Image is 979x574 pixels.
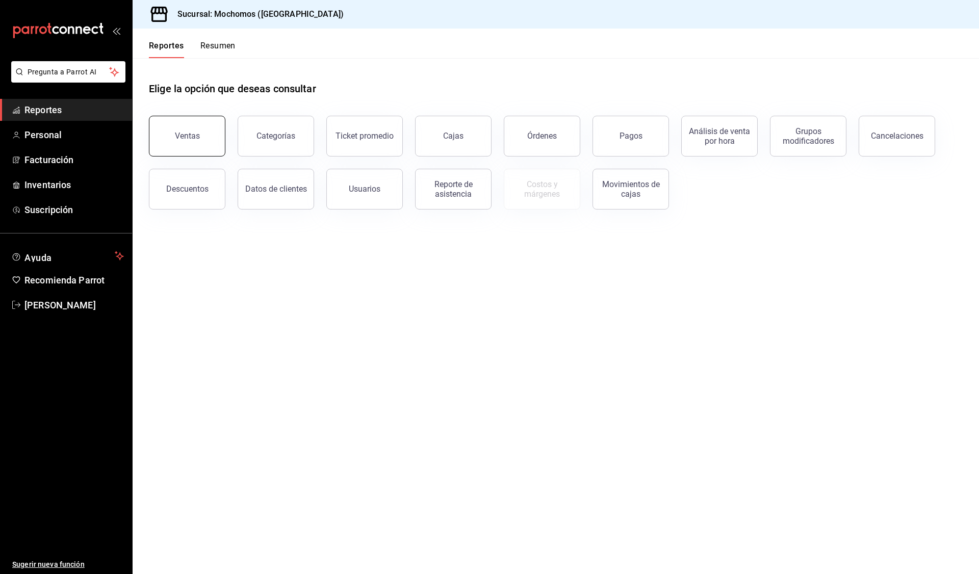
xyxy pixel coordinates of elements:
div: Análisis de venta por hora [688,126,751,146]
h1: Elige la opción que deseas consultar [149,81,316,96]
div: Ticket promedio [336,131,394,141]
button: Ticket promedio [326,116,403,156]
span: Personal [24,128,124,142]
button: Reporte de asistencia [415,169,492,210]
button: Grupos modificadores [770,116,846,156]
button: Ventas [149,116,225,156]
div: Cajas [443,130,464,142]
button: Análisis de venta por hora [681,116,758,156]
button: Contrata inventarios para ver este reporte [504,169,580,210]
div: navigation tabs [149,41,236,58]
div: Costos y márgenes [510,179,574,199]
button: Pregunta a Parrot AI [11,61,125,83]
span: Reportes [24,103,124,117]
div: Categorías [256,131,295,141]
span: Recomienda Parrot [24,273,124,287]
h3: Sucursal: Mochomos ([GEOGRAPHIC_DATA]) [169,8,344,20]
div: Órdenes [527,131,557,141]
button: Cancelaciones [859,116,935,156]
a: Pregunta a Parrot AI [7,74,125,85]
button: Resumen [200,41,236,58]
a: Cajas [415,116,492,156]
span: Facturación [24,153,124,167]
div: Pagos [620,131,642,141]
button: Órdenes [504,116,580,156]
span: Pregunta a Parrot AI [28,67,110,77]
div: Descuentos [166,184,209,194]
span: [PERSON_NAME] [24,298,124,312]
div: Grupos modificadores [777,126,840,146]
span: Sugerir nueva función [12,559,124,570]
button: Pagos [592,116,669,156]
div: Movimientos de cajas [599,179,662,199]
div: Ventas [175,131,200,141]
span: Ayuda [24,250,111,262]
button: Usuarios [326,169,403,210]
button: Descuentos [149,169,225,210]
span: Inventarios [24,178,124,192]
button: Reportes [149,41,184,58]
div: Reporte de asistencia [422,179,485,199]
div: Usuarios [349,184,380,194]
button: Movimientos de cajas [592,169,669,210]
div: Datos de clientes [245,184,307,194]
div: Cancelaciones [871,131,923,141]
span: Suscripción [24,203,124,217]
button: open_drawer_menu [112,27,120,35]
button: Categorías [238,116,314,156]
button: Datos de clientes [238,169,314,210]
